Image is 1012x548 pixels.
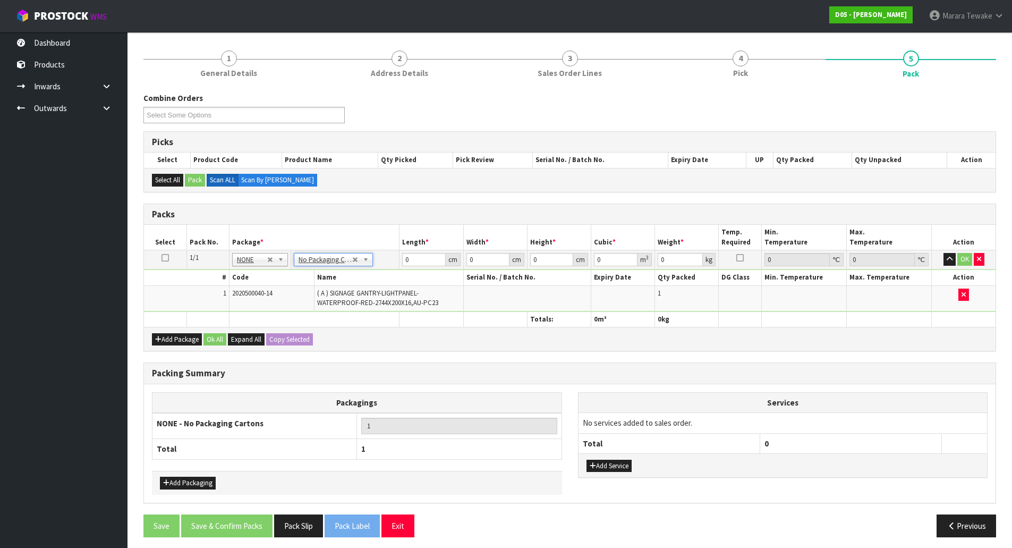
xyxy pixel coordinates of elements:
[221,50,237,66] span: 1
[361,444,365,454] span: 1
[637,253,652,266] div: m
[371,68,428,79] span: Address Details
[719,270,761,285] th: DG Class
[733,68,748,79] span: Pick
[703,253,716,266] div: kg
[830,253,844,266] div: ℃
[16,9,29,22] img: cube-alt.png
[655,225,719,250] th: Weight
[835,10,907,19] strong: D05 - [PERSON_NAME]
[538,68,602,79] span: Sales Order Lines
[846,225,931,250] th: Max. Temperature
[231,335,261,344] span: Expand All
[223,289,226,298] span: 1
[186,225,229,250] th: Pack No.
[932,225,996,250] th: Action
[746,153,773,167] th: UP
[852,153,947,167] th: Qty Unpacked
[573,253,588,266] div: cm
[903,68,919,79] span: Pack
[143,92,203,104] label: Combine Orders
[181,515,273,537] button: Save & Confirm Packs
[463,270,591,285] th: Serial No. / Batch No.
[591,311,655,327] th: m³
[34,9,88,23] span: ProStock
[527,225,591,250] th: Height
[957,253,972,266] button: OK
[966,11,992,21] span: Tewake
[282,153,378,167] th: Product Name
[829,6,913,23] a: D05 - [PERSON_NAME]
[533,153,668,167] th: Serial No. / Batch No.
[562,50,578,66] span: 3
[773,153,852,167] th: Qty Packed
[947,153,996,167] th: Action
[152,137,988,147] h3: Picks
[144,153,191,167] th: Select
[463,225,527,250] th: Width
[658,289,661,298] span: 1
[579,413,988,433] td: No services added to sales order.
[143,515,180,537] button: Save
[317,289,438,307] span: ( A ) SIGNAGE GANTRY-LIGHTPANEL-WATERPROOF-RED-2744X200X16,AU-PC23
[846,270,931,285] th: Max. Temperature
[299,254,352,266] span: No Packaging Cartons
[152,174,183,187] button: Select All
[190,253,199,262] span: 1/1
[761,270,846,285] th: Min. Temperature
[152,392,562,413] th: Packagings
[591,225,655,250] th: Cubic
[207,174,239,187] label: Scan ALL
[764,439,769,449] span: 0
[191,153,282,167] th: Product Code
[658,315,661,324] span: 0
[229,225,399,250] th: Package
[152,333,202,346] button: Add Package
[655,311,719,327] th: kg
[143,85,996,545] span: Pack
[932,270,996,285] th: Action
[144,225,186,250] th: Select
[942,11,965,21] span: Marara
[203,333,226,346] button: Ok All
[586,460,632,473] button: Add Service
[266,333,313,346] button: Copy Selected
[579,433,760,453] th: Total
[399,225,463,250] th: Length
[229,270,314,285] th: Code
[646,254,649,261] sup: 3
[392,50,407,66] span: 2
[446,253,461,266] div: cm
[719,225,761,250] th: Temp. Required
[238,174,317,187] label: Scan By [PERSON_NAME]
[232,289,273,298] span: 2020500040-14
[594,315,598,324] span: 0
[903,50,919,66] span: 5
[378,153,453,167] th: Qty Picked
[381,515,414,537] button: Exit
[152,209,988,220] h3: Packs
[200,68,257,79] span: General Details
[761,225,846,250] th: Min. Temperature
[237,254,267,266] span: NONE
[228,333,265,346] button: Expand All
[733,50,749,66] span: 4
[655,270,719,285] th: Qty Packed
[314,270,464,285] th: Name
[915,253,929,266] div: ℃
[591,270,655,285] th: Expiry Date
[274,515,323,537] button: Pack Slip
[937,515,996,537] button: Previous
[579,393,988,413] th: Services
[90,12,107,22] small: WMS
[152,439,357,459] th: Total
[527,311,591,327] th: Totals:
[185,174,205,187] button: Pack
[509,253,524,266] div: cm
[157,418,263,428] strong: NONE - No Packaging Cartons
[453,153,533,167] th: Pick Review
[325,515,380,537] button: Pack Label
[144,270,229,285] th: #
[152,368,988,378] h3: Packing Summary
[160,477,216,490] button: Add Packaging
